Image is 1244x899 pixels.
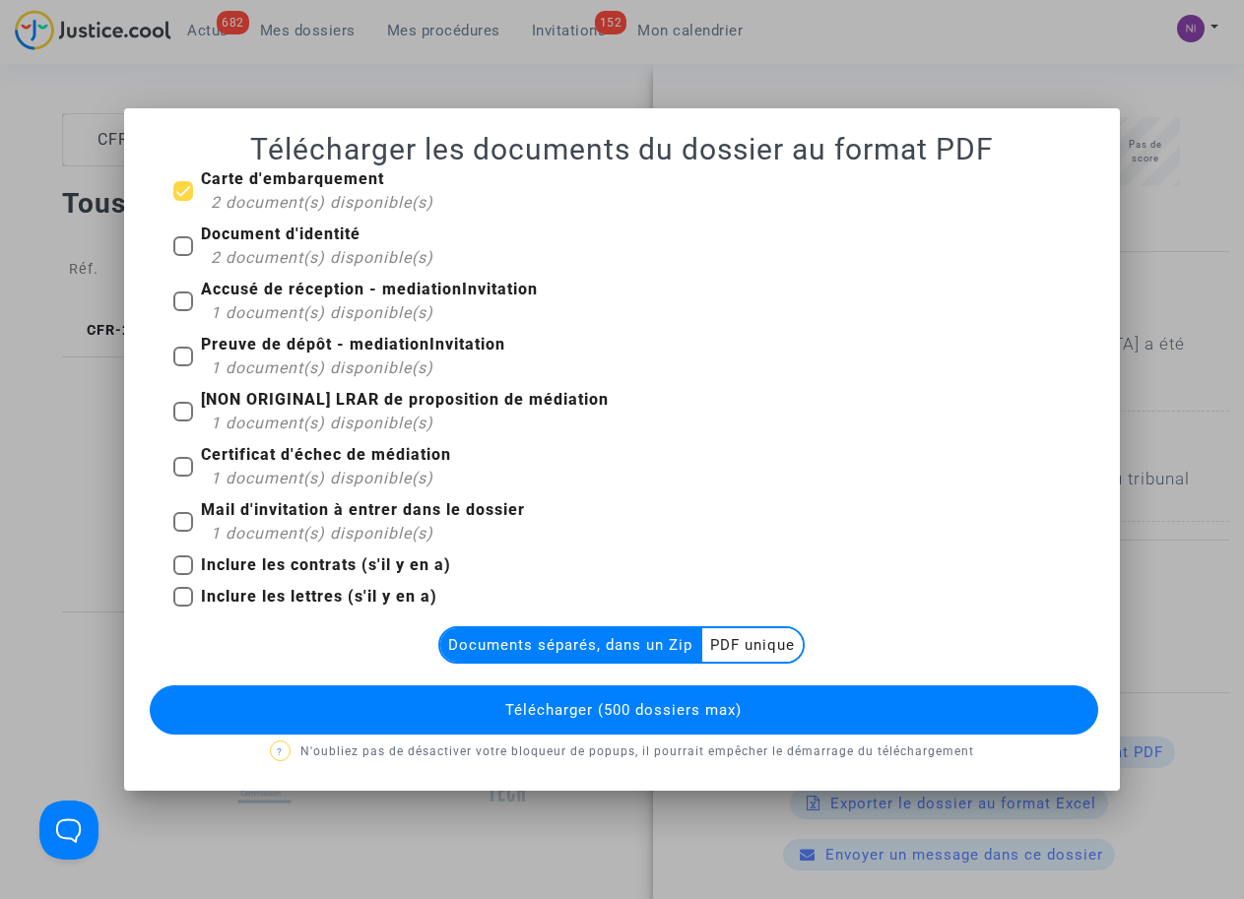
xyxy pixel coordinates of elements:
span: 2 document(s) disponible(s) [211,248,433,267]
b: Inclure les lettres (s'il y en a) [201,587,437,606]
b: Certificat d'échec de médiation [201,445,451,464]
button: Télécharger (500 dossiers max) [150,685,1097,735]
b: Inclure les contrats (s'il y en a) [201,555,451,574]
span: ? [277,746,283,757]
span: 1 document(s) disponible(s) [211,358,433,377]
span: 2 document(s) disponible(s) [211,193,433,212]
span: 1 document(s) disponible(s) [211,469,433,487]
b: [NON ORIGINAL] LRAR de proposition de médiation [201,390,609,409]
multi-toggle-item: Documents séparés, dans un Zip [440,628,702,662]
b: Preuve de dépôt - mediationInvitation [201,335,505,353]
p: N'oubliez pas de désactiver votre bloqueur de popups, il pourrait empêcher le démarrage du téléch... [148,739,1095,764]
b: Mail d'invitation à entrer dans le dossier [201,500,525,519]
span: 1 document(s) disponible(s) [211,303,433,322]
multi-toggle-item: PDF unique [702,628,803,662]
span: 1 document(s) disponible(s) [211,524,433,543]
h1: Télécharger les documents du dossier au format PDF [148,132,1095,167]
span: 1 document(s) disponible(s) [211,414,433,432]
b: Accusé de réception - mediationInvitation [201,280,538,298]
b: Carte d'embarquement [201,169,384,188]
iframe: Help Scout Beacon - Open [39,801,98,860]
span: Télécharger (500 dossiers max) [505,701,742,719]
b: Document d'identité [201,225,360,243]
